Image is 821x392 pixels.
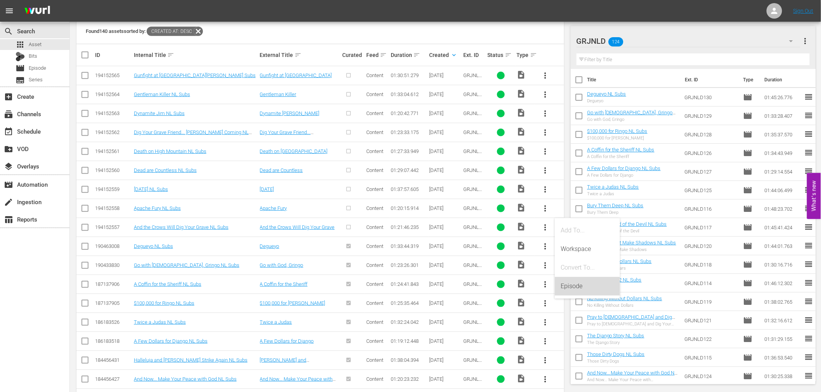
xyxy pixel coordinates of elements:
[505,52,512,58] span: sort
[517,50,534,60] div: Type
[587,240,676,246] a: Dead Men Don't Make Shadows NL Subs
[517,127,526,136] span: Video
[804,352,813,362] span: reorder
[16,64,25,73] span: Episode
[743,111,752,120] span: Episode
[681,330,740,348] td: GRJNLD122
[134,148,206,154] a: Death on High Mountain NL Subs
[260,110,320,116] a: Dynamite [PERSON_NAME]
[541,223,550,232] span: more_vert
[260,50,340,60] div: External Title
[681,162,740,181] td: GRJNLD127
[134,167,197,173] a: Dead are Countless NL Subs
[4,180,13,189] span: Automation
[95,319,132,325] div: 186183526
[587,165,661,171] a: A Few Dollars for Django NL Subs
[95,129,132,135] div: 194152562
[587,340,644,345] div: The Django Story
[587,147,655,153] a: A Coffin for the Sheriff NL Subs
[541,71,550,80] span: more_vert
[587,173,661,178] div: A Few Dollars for Django
[95,186,132,192] div: 194152559
[761,292,804,311] td: 01:38:02.765
[430,205,461,211] div: [DATE]
[430,186,461,192] div: [DATE]
[804,260,813,269] span: reorder
[681,88,740,107] td: GRJNLD130
[260,300,326,306] a: $100,000 for [PERSON_NAME]
[95,52,132,58] div: ID
[536,161,555,180] button: more_vert
[134,72,256,78] a: Gunfight at [GEOGRAPHIC_DATA][PERSON_NAME] Subs
[4,127,13,136] span: Schedule
[260,129,315,141] a: Dig Your Grave Friend... [PERSON_NAME] Coming
[681,255,740,274] td: GRJNLD118
[391,205,427,211] div: 01:20:15.914
[541,90,550,99] span: more_vert
[260,72,332,78] a: Gunfight at [GEOGRAPHIC_DATA]
[681,181,740,199] td: GRJNLD125
[561,277,614,296] div: Episode
[587,370,678,382] a: And Now... Make Your Peace with God NL Subs
[391,110,427,116] div: 01:20:42.771
[391,262,427,268] div: 01:23:26.301
[430,167,461,173] div: [DATE]
[761,255,804,274] td: 01:30:16.716
[587,210,644,215] div: Bury Them Deep
[587,247,676,252] div: Dead Men Don't Make Shadows
[260,186,274,192] a: [DATE]
[536,294,555,313] button: more_vert
[804,111,813,120] span: reorder
[95,110,132,116] div: 194152563
[134,50,258,60] div: Internal Title
[541,356,550,365] span: more_vert
[681,125,740,144] td: GRJNLD128
[761,107,804,125] td: 01:33:28.407
[134,357,248,363] a: Halleluja and [PERSON_NAME] Strike Again NL Subs
[134,338,208,344] a: A Few Dollars for Django NL Subs
[391,50,427,60] div: Duration
[366,186,383,192] span: Content
[587,184,639,190] a: Twice a Judas NL Subs
[760,69,806,91] th: Duration
[16,52,25,61] div: Bits
[587,296,662,301] a: No Killing Without Dollars NL Subs
[804,334,813,343] span: reorder
[134,224,229,230] a: And the Crows Will Dig Your Grave NL Subs
[430,148,461,154] div: [DATE]
[536,123,555,142] button: more_vert
[541,166,550,175] span: more_vert
[463,205,485,217] span: GRJNLD132
[681,292,740,311] td: GRJNLD119
[536,370,555,389] button: more_vert
[430,262,461,268] div: [DATE]
[463,167,485,179] span: GRJNLD134
[29,52,37,60] span: Bits
[536,85,555,104] button: more_vert
[680,69,738,91] th: Ext. ID
[430,357,461,363] div: [DATE]
[95,72,132,78] div: 194152565
[793,8,814,14] a: Sign Out
[587,91,626,97] a: Degueyo NL Subs
[430,72,461,78] div: [DATE]
[800,36,810,46] span: more_vert
[517,260,526,269] span: Video
[463,72,485,84] span: GRJNLD138
[587,314,676,326] a: Pray to [DEMOGRAPHIC_DATA] and Dig Your Grave NL Subs
[681,107,740,125] td: GRJNLD129
[761,88,804,107] td: 01:45:26.776
[517,317,526,326] span: Video
[4,162,13,171] span: Overlays
[541,261,550,270] span: more_vert
[761,330,804,348] td: 01:31:29.155
[517,89,526,98] span: Video
[260,91,296,97] a: Gentleman Killer
[681,144,740,162] td: GRJNLD126
[430,129,461,135] div: [DATE]
[294,52,301,58] span: sort
[463,110,485,122] span: GRJNLD139
[260,148,328,154] a: Death on [GEOGRAPHIC_DATA]
[681,348,740,367] td: GRJNLD115
[95,91,132,97] div: 194152564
